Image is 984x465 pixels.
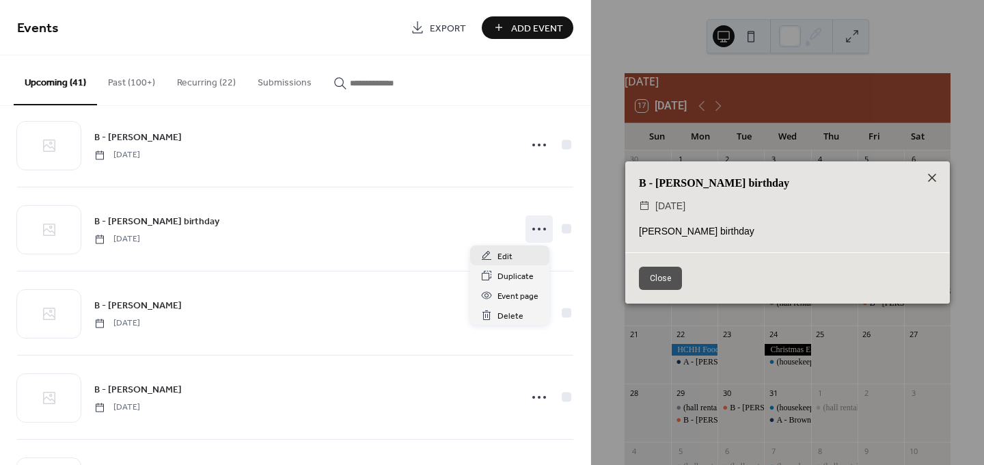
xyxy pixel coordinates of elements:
[94,215,219,229] span: B - [PERSON_NAME] birthday
[639,267,682,290] button: Close
[94,401,140,414] span: [DATE]
[94,383,182,397] span: B - [PERSON_NAME]
[94,299,182,313] span: B - [PERSON_NAME]
[166,55,247,104] button: Recurring (22)
[400,16,476,39] a: Export
[497,289,538,304] span: Event page
[497,250,512,264] span: Edit
[94,213,219,229] a: B - [PERSON_NAME] birthday
[247,55,323,104] button: Submissions
[17,15,59,42] span: Events
[94,382,182,397] a: B - [PERSON_NAME]
[430,21,466,36] span: Export
[511,21,563,36] span: Add Event
[94,317,140,330] span: [DATE]
[94,129,182,145] a: B - [PERSON_NAME]
[655,198,685,215] span: [DATE]
[94,131,182,145] span: B - [PERSON_NAME]
[94,233,140,245] span: [DATE]
[97,55,166,104] button: Past (100+)
[482,16,573,39] button: Add Event
[497,269,534,284] span: Duplicate
[497,309,523,323] span: Delete
[639,198,650,215] div: ​
[94,149,140,161] span: [DATE]
[94,297,182,313] a: B - [PERSON_NAME]
[14,55,97,105] button: Upcoming (41)
[625,175,950,191] div: B - [PERSON_NAME] birthday
[625,224,950,239] div: [PERSON_NAME] birthday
